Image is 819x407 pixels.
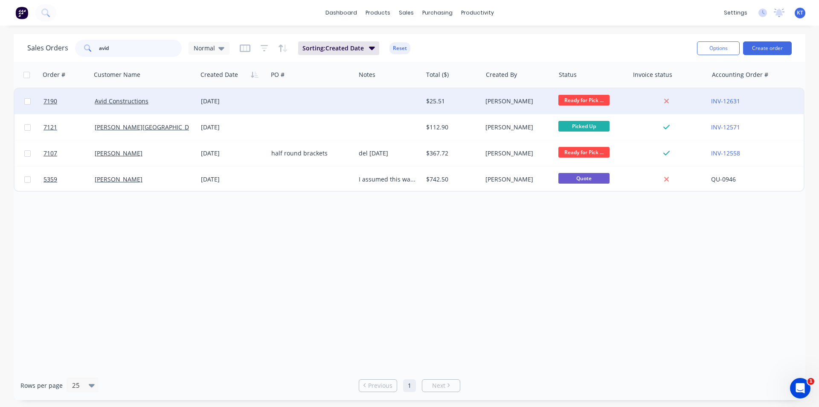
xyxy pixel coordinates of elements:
span: Rows per page [20,381,63,390]
a: dashboard [321,6,361,19]
span: 7190 [44,97,57,105]
div: Order # [43,70,65,79]
span: Sorting: Created Date [302,44,364,53]
div: [DATE] [201,97,264,105]
a: Avid Constructions [95,97,148,105]
h1: Sales Orders [27,44,68,52]
a: Page 1 is your current page [403,379,416,392]
div: Created By [486,70,517,79]
span: 7121 [44,123,57,132]
a: [PERSON_NAME] [95,175,142,183]
div: I assumed this was the type of screw you were after. The other option would be to purchase the re... [359,175,416,184]
a: INV-12558 [711,149,740,157]
div: del [DATE] [359,149,416,158]
button: Options [697,41,740,55]
a: [PERSON_NAME] [95,149,142,157]
span: Quote [558,173,610,184]
span: Ready for Pick ... [558,95,610,105]
div: half round brackets [271,149,348,158]
span: Previous [368,381,392,390]
div: [DATE] [201,149,264,158]
span: Next [432,381,445,390]
span: KT [797,9,803,17]
button: Sorting:Created Date [298,41,379,55]
div: $112.90 [426,123,476,132]
div: Created Date [200,70,238,79]
div: Notes [359,70,375,79]
div: Invoice status [633,70,672,79]
a: 7107 [44,141,95,166]
span: 7107 [44,149,57,158]
a: Next page [422,381,460,390]
span: 1 [807,378,814,385]
span: 5359 [44,175,57,184]
a: 7121 [44,114,95,140]
div: [PERSON_NAME] [485,97,548,105]
div: Total ($) [426,70,449,79]
div: purchasing [418,6,457,19]
div: Accounting Order # [712,70,768,79]
input: Search... [99,40,182,57]
div: [DATE] [201,123,264,132]
ul: Pagination [355,379,464,392]
div: $367.72 [426,149,476,158]
iframe: Intercom live chat [790,378,810,398]
div: $742.50 [426,175,476,184]
div: [PERSON_NAME] [485,149,548,158]
a: [PERSON_NAME][GEOGRAPHIC_DATA] [95,123,201,131]
div: products [361,6,395,19]
div: Status [559,70,577,79]
div: [PERSON_NAME] [485,123,548,132]
a: 7190 [44,88,95,114]
a: INV-12631 [711,97,740,105]
div: settings [720,6,752,19]
button: Reset [389,42,410,54]
span: Picked Up [558,121,610,132]
div: [PERSON_NAME] [485,175,548,184]
button: Create order [743,41,792,55]
a: INV-12571 [711,123,740,131]
div: [DATE] [201,175,264,184]
div: productivity [457,6,498,19]
a: QU-0946 [711,175,736,183]
div: PO # [271,70,285,79]
span: Normal [194,44,215,53]
div: $25.51 [426,97,476,105]
a: Previous page [359,381,397,390]
a: 5359 [44,167,95,192]
span: Ready for Pick ... [558,147,610,158]
div: sales [395,6,418,19]
img: Factory [15,6,28,19]
div: Customer Name [94,70,140,79]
